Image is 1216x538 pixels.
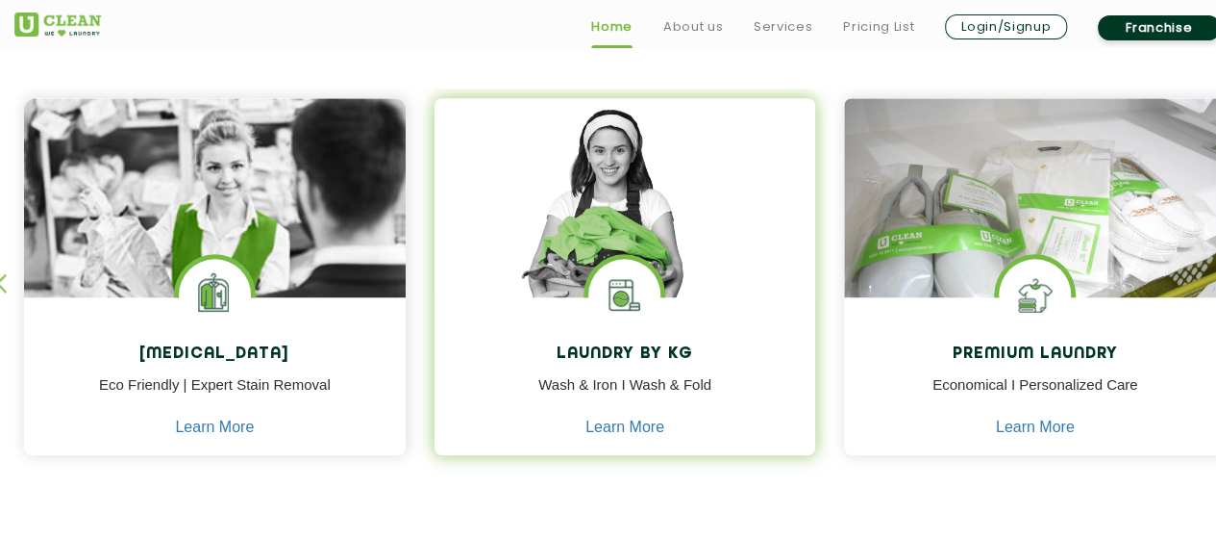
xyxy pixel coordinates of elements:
a: Learn More [996,419,1075,436]
h4: [MEDICAL_DATA] [38,346,391,364]
p: Wash & Iron I Wash & Fold [449,374,802,418]
p: Eco Friendly | Expert Stain Removal [38,374,391,418]
a: Home [591,15,633,38]
a: About us [663,15,723,38]
img: a girl with laundry basket [434,98,816,352]
img: laundry washing machine [588,259,660,331]
h4: Laundry by Kg [449,346,802,364]
img: UClean Laundry and Dry Cleaning [14,13,101,37]
img: Shoes Cleaning [999,259,1071,331]
img: Drycleaners near me [24,98,406,405]
img: Laundry Services near me [179,259,251,331]
a: Learn More [175,419,254,436]
h4: Premium Laundry [858,346,1211,364]
p: Economical I Personalized Care [858,374,1211,418]
a: Learn More [585,419,664,436]
a: Login/Signup [945,14,1067,39]
a: Services [754,15,812,38]
a: Pricing List [843,15,914,38]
